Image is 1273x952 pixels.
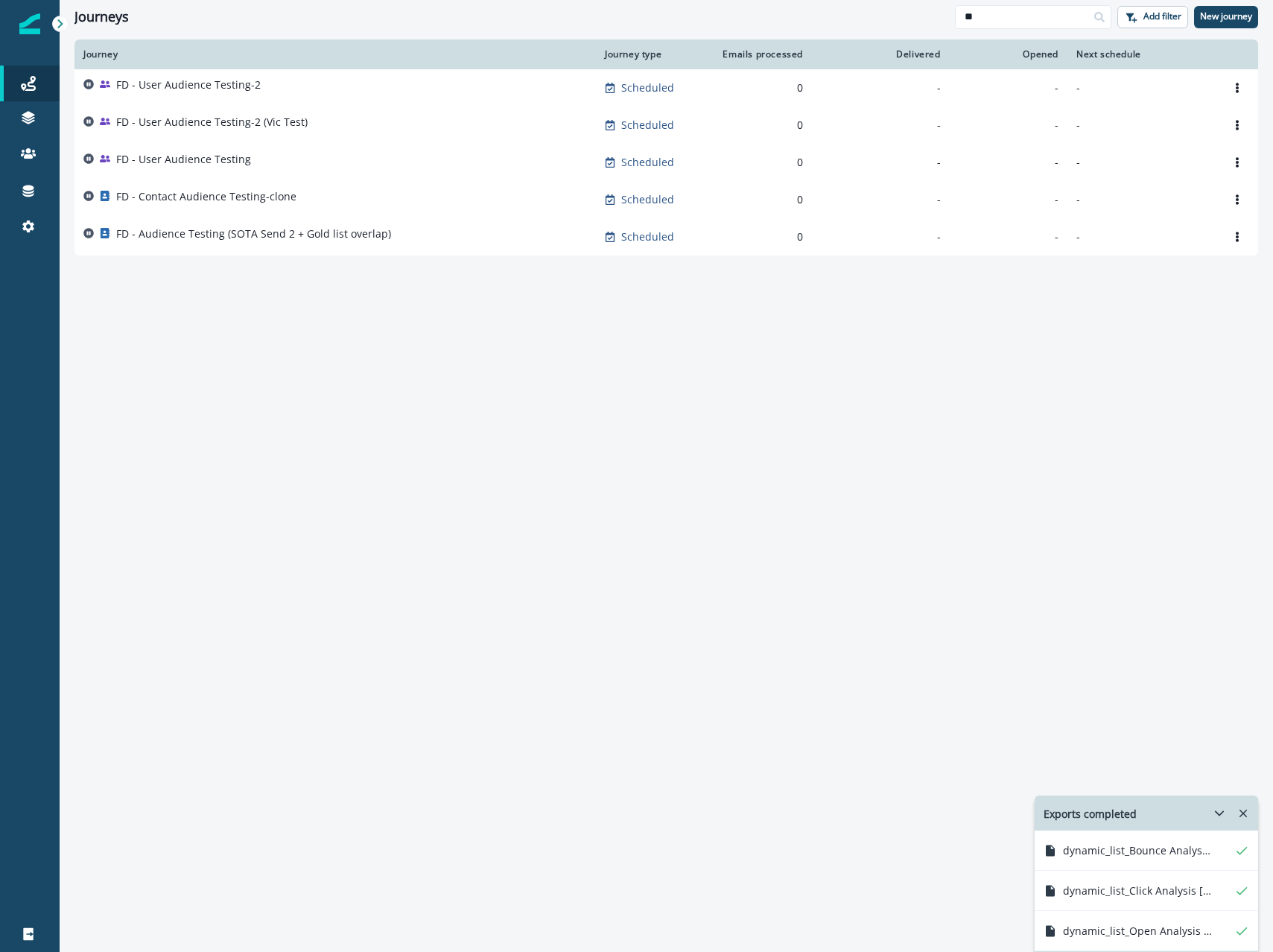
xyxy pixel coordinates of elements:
button: Options [1225,114,1249,136]
div: Journey type [605,48,699,60]
div: - [959,80,1058,95]
a: FD - User Audience Testing-2Scheduled0---Options [74,69,1258,107]
img: Inflection [19,13,40,34]
div: - [821,118,941,133]
p: dynamic_list_Bounce Analysis [DATE]11.08.45 AM [1063,842,1212,858]
p: dynamic_list_Open Analysis [DATE]11.04.02 AM [1063,923,1212,939]
button: hide-exports [1196,796,1225,831]
div: 0 [717,155,803,170]
p: FD - User Audience Testing-2 [116,77,261,92]
p: - [1076,229,1207,244]
button: Options [1225,151,1249,174]
button: Options [1225,188,1249,211]
div: - [959,155,1058,170]
p: FD - User Audience Testing-2 (Vic Test) [116,115,308,130]
div: - [959,192,1058,207]
div: - [959,229,1058,244]
div: - [821,192,941,207]
p: Scheduled [621,80,674,95]
p: FD - Contact Audience Testing-clone [116,189,296,204]
div: - [821,155,941,170]
p: New journey [1200,11,1252,22]
div: 0 [717,229,803,244]
div: hide-exports [1035,831,1258,951]
h1: Journeys [74,9,129,25]
p: Scheduled [621,229,674,244]
p: Scheduled [621,192,674,207]
p: Add filter [1143,11,1181,22]
div: - [959,118,1058,133]
div: Emails processed [717,48,803,60]
p: FD - Audience Testing (SOTA Send 2 + Gold list overlap) [116,226,391,241]
p: Scheduled [621,155,674,170]
a: FD - User Audience Testing-2 (Vic Test)Scheduled0---Options [74,107,1258,144]
a: FD - User Audience TestingScheduled0---Options [74,144,1258,181]
div: Journey [83,48,587,60]
div: Delivered [821,48,941,60]
div: Next schedule [1076,48,1207,60]
p: dynamic_list_Click Analysis [DATE]11.07.21 AM [1063,883,1212,898]
button: hide-exports [1207,802,1231,825]
button: Add filter [1117,6,1188,28]
p: Scheduled [621,118,674,133]
p: - [1076,118,1207,133]
p: FD - User Audience Testing [116,152,251,167]
a: FD - Contact Audience Testing-cloneScheduled0---Options [74,181,1258,218]
p: - [1076,192,1207,207]
div: - [821,229,941,244]
p: Exports completed [1044,806,1137,822]
a: FD - Audience Testing (SOTA Send 2 + Gold list overlap)Scheduled0---Options [74,218,1258,256]
p: - [1076,155,1207,170]
div: Opened [959,48,1058,60]
div: 0 [717,80,803,95]
button: Options [1225,77,1249,99]
button: Remove-exports [1231,802,1255,825]
p: - [1076,80,1207,95]
div: 0 [717,118,803,133]
button: New journey [1194,6,1258,28]
button: Options [1225,226,1249,248]
div: 0 [717,192,803,207]
div: - [821,80,941,95]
